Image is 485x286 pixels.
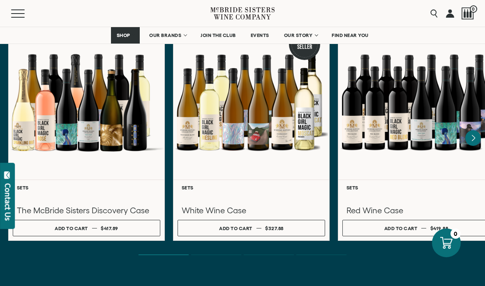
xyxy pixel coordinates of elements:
[430,226,448,231] span: $419.88
[195,27,241,44] a: JOIN THE CLUB
[332,32,369,38] span: FIND NEAR YOU
[265,226,284,231] span: $327.88
[111,27,140,44] a: SHOP
[149,32,181,38] span: OUR BRANDS
[178,220,325,236] button: Add to cart $327.88
[8,20,165,241] a: McBride Sisters Full Set Sets The McBride Sisters Discovery Case Add to cart $417.89
[245,27,275,44] a: EVENTS
[116,32,130,38] span: SHOP
[191,254,241,255] li: Page dot 2
[17,185,156,190] h6: Sets
[182,185,321,190] h6: Sets
[55,222,88,234] div: Add to cart
[251,32,269,38] span: EVENTS
[173,20,330,241] a: Best Seller White Wine Case Sets White Wine Case Add to cart $327.88
[101,226,118,231] span: $417.89
[326,27,374,44] a: FIND NEAR YOU
[219,222,252,234] div: Add to cart
[296,254,346,255] li: Page dot 4
[139,254,189,255] li: Page dot 1
[4,183,12,221] div: Contact Us
[450,228,461,239] div: 0
[470,5,477,13] span: 0
[182,205,321,216] h3: White Wine Case
[384,222,418,234] div: Add to cart
[17,205,156,216] h3: The McBride Sisters Discovery Case
[284,32,313,38] span: OUR STORY
[13,220,160,236] button: Add to cart $417.89
[465,130,481,146] button: Next
[279,27,323,44] a: OUR STORY
[244,254,294,255] li: Page dot 3
[144,27,191,44] a: OUR BRANDS
[11,9,41,18] button: Mobile Menu Trigger
[201,32,236,38] span: JOIN THE CLUB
